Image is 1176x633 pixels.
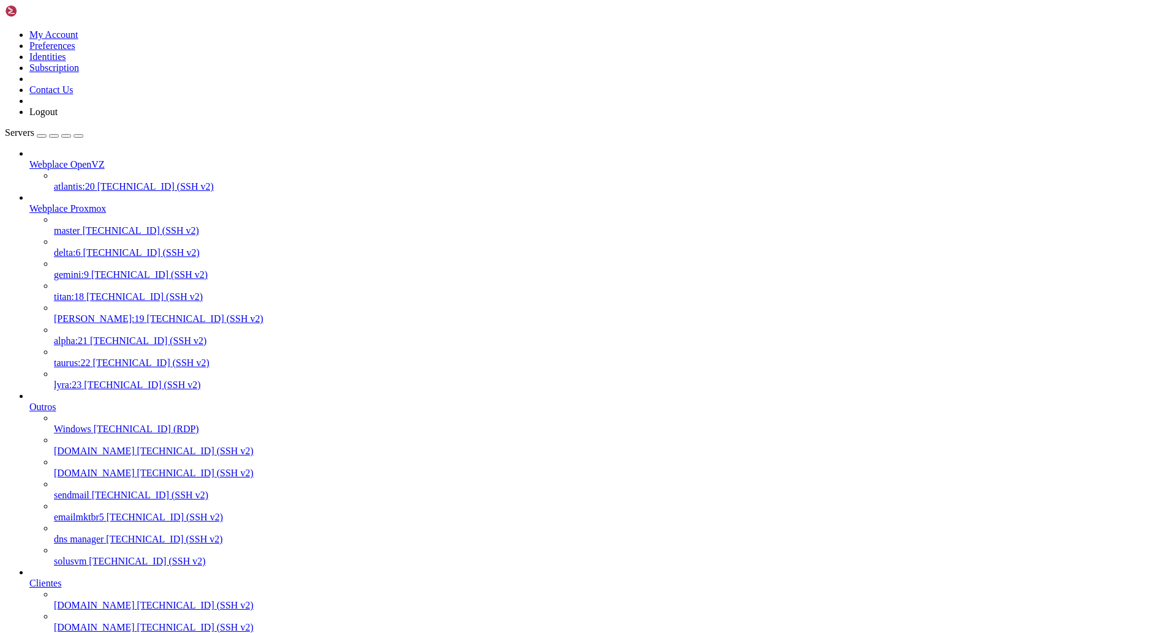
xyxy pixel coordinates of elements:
a: Preferences [29,40,75,51]
span: Outros [29,402,56,412]
li: master [TECHNICAL_ID] (SSH v2) [54,214,1171,236]
a: [DOMAIN_NAME] [TECHNICAL_ID] (SSH v2) [54,600,1171,611]
li: Outros [29,391,1171,567]
span: [TECHNICAL_ID] (RDP) [94,424,199,434]
span: [TECHNICAL_ID] (SSH v2) [91,269,208,280]
li: taurus:22 [TECHNICAL_ID] (SSH v2) [54,346,1171,369]
span: Servers [5,127,34,138]
span: [PERSON_NAME]:19 [54,313,145,324]
span: gemini:9 [54,269,89,280]
span: [TECHNICAL_ID] (SSH v2) [86,291,203,302]
li: [DOMAIN_NAME] [TECHNICAL_ID] (SSH v2) [54,611,1171,633]
span: [TECHNICAL_ID] (SSH v2) [97,181,214,192]
span: [DOMAIN_NAME] [54,600,135,610]
a: lyra:23 [TECHNICAL_ID] (SSH v2) [54,380,1171,391]
li: Webplace Proxmox [29,192,1171,391]
span: lyra:23 [54,380,81,390]
span: titan:18 [54,291,84,302]
a: gemini:9 [TECHNICAL_ID] (SSH v2) [54,269,1171,280]
a: master [TECHNICAL_ID] (SSH v2) [54,225,1171,236]
a: My Account [29,29,78,40]
span: [TECHNICAL_ID] (SSH v2) [137,446,254,456]
a: delta:6 [TECHNICAL_ID] (SSH v2) [54,247,1171,258]
a: Webplace OpenVZ [29,159,1171,170]
a: emailmktbr5 [TECHNICAL_ID] (SSH v2) [54,512,1171,523]
span: [TECHNICAL_ID] (SSH v2) [137,622,254,632]
a: [DOMAIN_NAME] [TECHNICAL_ID] (SSH v2) [54,622,1171,633]
span: emailmktbr5 [54,512,104,522]
span: [TECHNICAL_ID] (SSH v2) [89,556,205,566]
a: [PERSON_NAME]:19 [TECHNICAL_ID] (SSH v2) [54,313,1171,324]
span: master [54,225,80,236]
li: [DOMAIN_NAME] [TECHNICAL_ID] (SSH v2) [54,435,1171,457]
span: [TECHNICAL_ID] (SSH v2) [147,313,263,324]
span: [TECHNICAL_ID] (SSH v2) [90,335,206,346]
li: [DOMAIN_NAME] [TECHNICAL_ID] (SSH v2) [54,457,1171,479]
a: dns manager [TECHNICAL_ID] (SSH v2) [54,534,1171,545]
a: Subscription [29,62,79,73]
span: Webplace OpenVZ [29,159,105,170]
span: taurus:22 [54,358,91,368]
a: Windows [TECHNICAL_ID] (RDP) [54,424,1171,435]
span: [TECHNICAL_ID] (SSH v2) [107,512,223,522]
span: Windows [54,424,91,434]
a: Identities [29,51,66,62]
a: taurus:22 [TECHNICAL_ID] (SSH v2) [54,358,1171,369]
span: atlantis:20 [54,181,95,192]
a: [DOMAIN_NAME] [TECHNICAL_ID] (SSH v2) [54,468,1171,479]
span: [DOMAIN_NAME] [54,622,135,632]
span: [DOMAIN_NAME] [54,446,135,456]
li: dns manager [TECHNICAL_ID] (SSH v2) [54,523,1171,545]
a: alpha:21 [TECHNICAL_ID] (SSH v2) [54,335,1171,346]
li: sendmail [TECHNICAL_ID] (SSH v2) [54,479,1171,501]
li: [PERSON_NAME]:19 [TECHNICAL_ID] (SSH v2) [54,302,1171,324]
span: [TECHNICAL_ID] (SSH v2) [137,468,254,478]
span: [TECHNICAL_ID] (SSH v2) [137,600,254,610]
li: lyra:23 [TECHNICAL_ID] (SSH v2) [54,369,1171,391]
span: sendmail [54,490,89,500]
span: alpha:21 [54,335,88,346]
span: [TECHNICAL_ID] (SSH v2) [92,490,208,500]
span: delta:6 [54,247,81,258]
span: dns manager [54,534,104,544]
a: Logout [29,107,58,117]
a: sendmail [TECHNICAL_ID] (SSH v2) [54,490,1171,501]
span: Clientes [29,578,61,588]
li: delta:6 [TECHNICAL_ID] (SSH v2) [54,236,1171,258]
li: [DOMAIN_NAME] [TECHNICAL_ID] (SSH v2) [54,589,1171,611]
li: emailmktbr5 [TECHNICAL_ID] (SSH v2) [54,501,1171,523]
li: gemini:9 [TECHNICAL_ID] (SSH v2) [54,258,1171,280]
a: Contact Us [29,84,73,95]
span: [TECHNICAL_ID] (SSH v2) [83,225,199,236]
span: [TECHNICAL_ID] (SSH v2) [83,247,200,258]
a: titan:18 [TECHNICAL_ID] (SSH v2) [54,291,1171,302]
a: Webplace Proxmox [29,203,1171,214]
li: Windows [TECHNICAL_ID] (RDP) [54,413,1171,435]
img: Shellngn [5,5,75,17]
li: Webplace OpenVZ [29,148,1171,192]
a: atlantis:20 [TECHNICAL_ID] (SSH v2) [54,181,1171,192]
li: solusvm [TECHNICAL_ID] (SSH v2) [54,545,1171,567]
a: Outros [29,402,1171,413]
li: alpha:21 [TECHNICAL_ID] (SSH v2) [54,324,1171,346]
span: Webplace Proxmox [29,203,106,214]
a: Servers [5,127,83,138]
li: atlantis:20 [TECHNICAL_ID] (SSH v2) [54,170,1171,192]
span: [TECHNICAL_ID] (SSH v2) [106,534,222,544]
span: solusvm [54,556,86,566]
a: Clientes [29,578,1171,589]
span: [TECHNICAL_ID] (SSH v2) [93,358,209,368]
a: [DOMAIN_NAME] [TECHNICAL_ID] (SSH v2) [54,446,1171,457]
li: titan:18 [TECHNICAL_ID] (SSH v2) [54,280,1171,302]
span: [DOMAIN_NAME] [54,468,135,478]
a: solusvm [TECHNICAL_ID] (SSH v2) [54,556,1171,567]
span: [TECHNICAL_ID] (SSH v2) [84,380,200,390]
